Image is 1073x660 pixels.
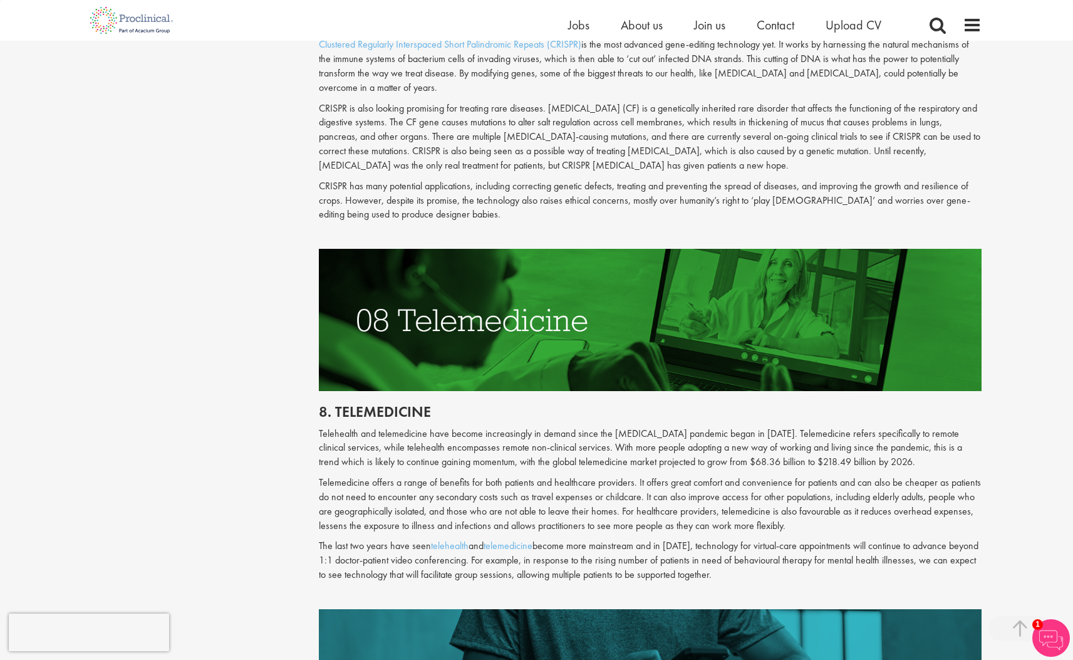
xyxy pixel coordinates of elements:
[1032,619,1043,630] span: 1
[319,539,982,582] p: The last two years have seen and become more mainstream and in [DATE], technology for virtual-car...
[319,179,982,223] p: CRISPR has many potential applications, including correcting genetic defects, treating and preven...
[431,539,469,552] a: telehealth
[319,427,982,470] p: Telehealth and telemedicine have become increasingly in demand since the [MEDICAL_DATA] pandemic ...
[1032,619,1070,657] img: Chatbot
[319,404,982,420] h2: 8. Telemedicine
[319,38,982,95] p: is the most advanced gene-editing technology yet. It works by harnessing the natural mechanisms o...
[319,476,982,533] p: Telemedicine offers a range of benefits for both patients and healthcare providers. It offers gre...
[9,614,169,651] iframe: reCAPTCHA
[484,539,532,552] a: telemedicine
[757,17,794,33] a: Contact
[568,17,589,33] a: Jobs
[621,17,663,33] a: About us
[319,102,982,173] p: CRISPR is also looking promising for treating rare diseases. [MEDICAL_DATA] (CF) is a genetically...
[826,17,881,33] a: Upload CV
[319,38,581,51] a: Clustered Regularly Interspaced Short Palindromic Repeats (CRISPR)
[694,17,725,33] a: Join us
